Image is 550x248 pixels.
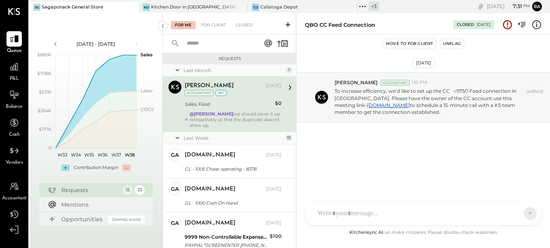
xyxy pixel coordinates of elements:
[185,165,279,173] div: GL - 1005 Chase operating - 8378
[2,195,27,202] span: Accountant
[141,88,153,94] text: Labor
[532,2,542,11] button: Ra
[185,199,279,207] div: GL - 1000 Cash On Hand
[135,185,145,195] div: 33
[37,71,51,76] text: $708K
[197,21,230,29] div: For Client
[185,82,234,90] div: [PERSON_NAME]
[266,220,281,227] div: [DATE]
[190,111,281,128] div: we should clean it up retroactively so that the duplicate doesn’t show up.
[171,185,179,193] div: ga
[84,152,94,158] text: W35
[440,39,464,49] button: Unflag
[0,87,28,111] a: Balance
[39,126,51,132] text: $177K
[215,90,227,96] div: int
[124,152,134,158] text: W38
[260,4,298,11] div: Calistoga Depot
[523,3,530,9] span: pm
[141,52,153,58] text: Sales
[74,165,118,171] div: Contribution Margin
[33,4,41,11] div: SG
[37,52,51,58] text: $885K
[171,219,179,227] div: ga
[6,103,23,111] span: Balance
[252,4,259,11] div: CD
[185,100,273,108] div: Sales, Food
[0,59,28,83] a: P&L
[61,201,141,209] div: Mentions
[185,233,267,241] div: 9999 Non-Controllable Expenses:Other Income and Expenses:To Be Classified P&L
[190,111,233,117] strong: @[PERSON_NAME]
[122,165,130,171] div: -
[381,80,409,86] div: Accountant
[151,4,236,11] div: Kitchen Door in [GEOGRAPHIC_DATA]
[141,107,154,112] text: COGS
[0,143,28,167] a: Vendors
[7,47,22,55] span: Queue
[0,115,28,139] a: Cash
[61,215,104,223] div: Opportunities
[62,41,130,47] div: [DATE] - [DATE]
[70,152,81,158] text: W34
[61,186,119,194] div: Requests
[42,4,103,11] div: Sagaponack General Store
[185,90,213,96] div: Accountant
[0,179,28,202] a: Accountant
[57,152,67,158] text: W33
[526,88,544,115] span: (edited)
[266,186,281,192] div: [DATE]
[232,21,257,29] div: Closed
[477,2,485,11] div: copy link
[38,108,51,113] text: $354K
[266,83,281,89] div: [DATE]
[62,165,70,171] div: +
[270,232,281,240] div: $100
[143,4,150,11] div: KD
[183,135,284,141] div: Last Week
[9,223,20,230] span: Tasks
[49,145,51,151] text: 0
[487,2,530,10] div: [DATE]
[185,185,235,193] div: [DOMAIN_NAME]
[275,99,281,107] div: $0
[98,152,108,158] text: W36
[183,67,284,74] div: Last Month
[6,159,23,167] span: Vendors
[185,219,235,227] div: [DOMAIN_NAME]
[477,22,490,28] div: [DATE]
[286,135,292,141] div: 13
[123,185,132,195] div: 15
[0,207,28,230] a: Tasks
[453,88,456,94] span: #
[111,152,121,158] text: W37
[10,75,19,83] span: P&L
[412,58,435,68] div: [DATE]
[383,39,437,49] button: Move to for client
[171,151,179,159] div: ga
[39,89,51,95] text: $531K
[335,88,523,115] p: To increase efficiency, we’d like to set up the CC 9750 Feed connection in [GEOGRAPHIC_DATA]. Ple...
[369,2,379,11] div: + 3
[305,21,375,29] div: QBO CC Feed Connection
[266,152,281,158] div: [DATE]
[108,216,145,223] div: Coming Soon
[335,79,377,86] span: [PERSON_NAME]
[185,151,235,159] div: [DOMAIN_NAME]
[167,56,292,62] div: Requests
[457,22,474,28] div: Closed
[0,31,28,55] a: Queue
[286,67,292,73] div: 1
[171,21,196,29] div: For Me
[9,131,19,139] span: Cash
[506,2,522,10] span: 7 : 31
[411,79,427,86] span: 1:16 PM
[367,102,410,108] a: [DOMAIN_NAME]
